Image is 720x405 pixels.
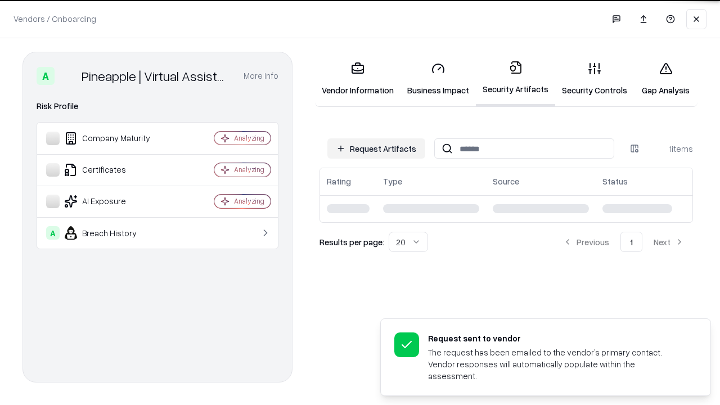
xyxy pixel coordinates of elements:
div: A [46,226,60,240]
button: More info [244,66,278,86]
div: The request has been emailed to the vendor’s primary contact. Vendor responses will automatically... [428,346,683,382]
a: Gap Analysis [634,53,697,105]
a: Business Impact [400,53,476,105]
a: Vendor Information [315,53,400,105]
div: Certificates [46,163,181,177]
div: Pineapple | Virtual Assistant Agency [82,67,230,85]
div: Status [602,175,628,187]
a: Security Controls [555,53,634,105]
div: Analyzing [234,196,264,206]
a: Security Artifacts [476,52,555,106]
div: Type [383,175,402,187]
div: Request sent to vendor [428,332,683,344]
nav: pagination [554,232,693,252]
div: Rating [327,175,351,187]
div: Risk Profile [37,100,278,113]
img: Pineapple | Virtual Assistant Agency [59,67,77,85]
p: Vendors / Onboarding [13,13,96,25]
div: Analyzing [234,165,264,174]
div: Company Maturity [46,132,181,145]
div: AI Exposure [46,195,181,208]
p: Results per page: [319,236,384,248]
div: 1 items [648,143,693,155]
div: A [37,67,55,85]
button: Request Artifacts [327,138,425,159]
button: 1 [620,232,642,252]
div: Source [493,175,519,187]
div: Analyzing [234,133,264,143]
div: Breach History [46,226,181,240]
